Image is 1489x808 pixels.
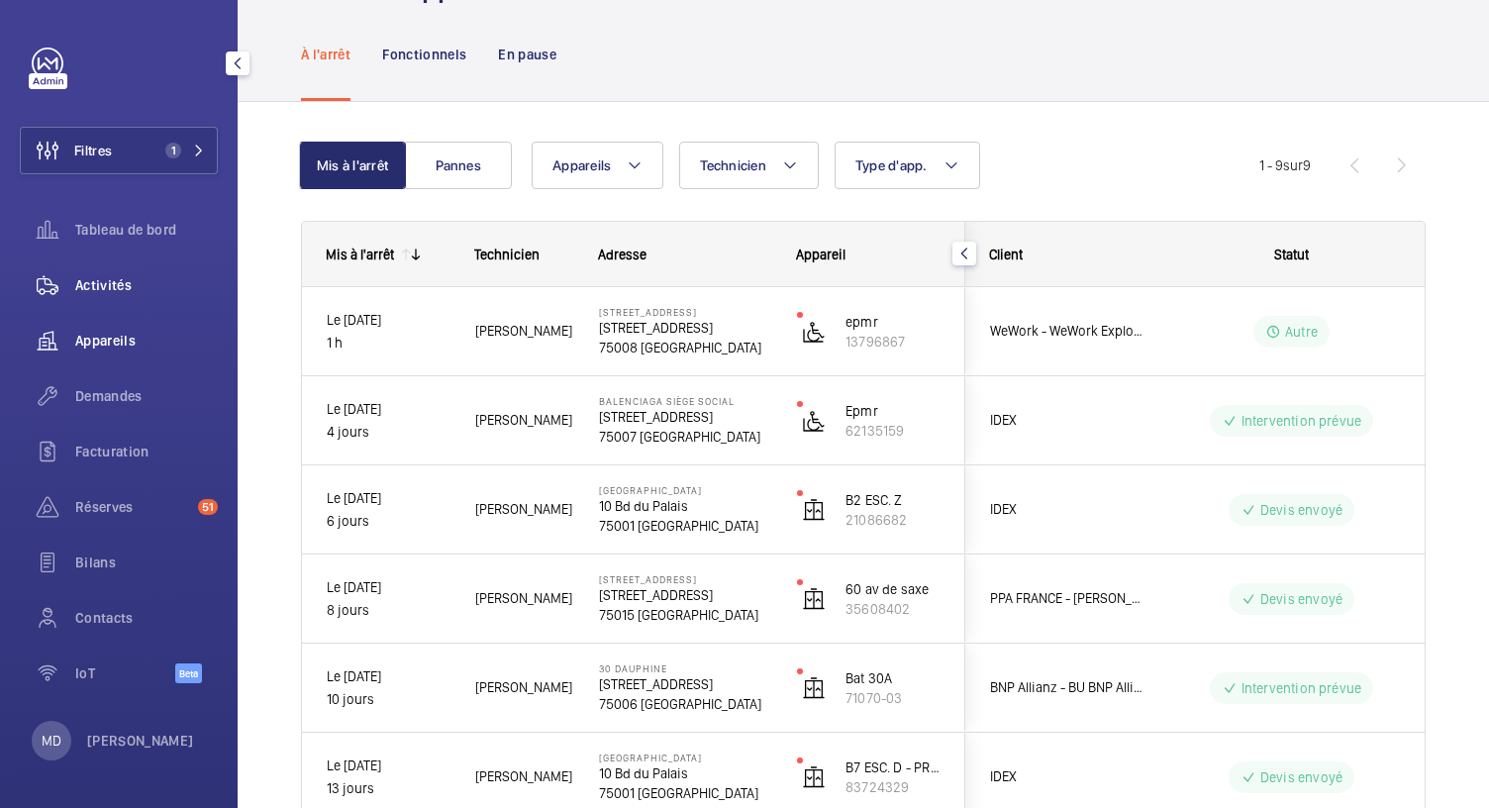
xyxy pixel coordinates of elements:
[845,757,941,777] p: B7 ESC. D - PRINCIPAL
[845,599,941,619] p: 35608402
[1260,589,1342,609] p: Devis envoyé
[1241,678,1361,698] p: Intervention prévue
[802,676,826,700] img: elevator.svg
[1274,247,1309,262] span: Statut
[175,663,202,683] span: Beta
[299,142,406,189] button: Mis à l'arrêt
[845,490,941,510] p: B2 ESC. Z
[599,763,771,783] p: 10 Bd du Palais
[700,157,766,173] span: Technicien
[475,676,573,699] span: [PERSON_NAME]
[327,309,449,332] p: Le [DATE]
[802,765,826,789] img: elevator.svg
[20,127,218,174] button: Filtres1
[327,688,449,711] p: 10 jours
[598,247,646,262] span: Adresse
[599,427,771,447] p: 75007 [GEOGRAPHIC_DATA]
[474,247,540,262] span: Technicien
[599,674,771,694] p: [STREET_ADDRESS]
[327,510,449,533] p: 6 jours
[75,442,218,461] span: Facturation
[990,676,1142,699] span: BNP Allianz - BU BNP Allianz
[990,765,1142,788] span: IDEX
[845,688,941,708] p: 71070-03
[327,487,449,510] p: Le [DATE]
[327,777,449,800] p: 13 jours
[327,421,449,444] p: 4 jours
[75,663,175,683] span: IoT
[599,484,771,496] p: [GEOGRAPHIC_DATA]
[845,332,941,352] p: 13796867
[165,143,181,158] span: 1
[599,516,771,536] p: 75001 [GEOGRAPHIC_DATA]
[42,731,61,751] p: MD
[75,497,190,517] span: Réserves
[327,398,449,421] p: Le [DATE]
[990,498,1142,521] span: IDEX
[1285,322,1318,342] p: Autre
[845,510,941,530] p: 21086682
[327,755,449,777] p: Le [DATE]
[475,498,573,521] span: [PERSON_NAME]
[802,587,826,611] img: elevator.svg
[802,409,826,433] img: platform_lift.svg
[382,45,466,64] p: Fonctionnels
[599,694,771,714] p: 75006 [GEOGRAPHIC_DATA]
[498,45,556,64] p: En pause
[327,576,449,599] p: Le [DATE]
[75,331,218,351] span: Appareils
[835,142,980,189] button: Type d'app.
[198,499,218,515] span: 51
[475,587,573,610] span: [PERSON_NAME]
[552,157,611,173] span: Appareils
[599,395,771,407] p: Balenciaga siège social
[990,409,1142,432] span: IDEX
[75,220,218,240] span: Tableau de bord
[802,320,826,344] img: platform_lift.svg
[405,142,512,189] button: Pannes
[1241,411,1361,431] p: Intervention prévue
[599,605,771,625] p: 75015 [GEOGRAPHIC_DATA]
[74,141,112,160] span: Filtres
[845,421,941,441] p: 62135159
[796,247,942,262] div: Appareil
[599,318,771,338] p: [STREET_ADDRESS]
[475,765,573,788] span: [PERSON_NAME]
[75,386,218,406] span: Demandes
[1260,500,1342,520] p: Devis envoyé
[599,306,771,318] p: [STREET_ADDRESS]
[855,157,928,173] span: Type d'app.
[599,585,771,605] p: [STREET_ADDRESS]
[599,752,771,763] p: [GEOGRAPHIC_DATA]
[599,338,771,357] p: 75008 [GEOGRAPHIC_DATA]
[845,401,941,421] p: Epmr
[1259,158,1311,172] span: 1 - 9 9
[475,320,573,343] span: [PERSON_NAME]
[327,332,449,354] p: 1 h
[802,498,826,522] img: elevator.svg
[679,142,819,189] button: Technicien
[845,312,941,332] p: epmr
[87,731,194,751] p: [PERSON_NAME]
[599,573,771,585] p: [STREET_ADDRESS]
[990,320,1142,343] span: WeWork - WeWork Exploitation
[845,668,941,688] p: Bat 30A
[599,783,771,803] p: 75001 [GEOGRAPHIC_DATA]
[327,599,449,622] p: 8 jours
[327,665,449,688] p: Le [DATE]
[599,407,771,427] p: [STREET_ADDRESS]
[845,579,941,599] p: 60 av de saxe
[1283,157,1303,173] span: sur
[301,45,350,64] p: À l'arrêt
[599,496,771,516] p: 10 Bd du Palais
[1260,767,1342,787] p: Devis envoyé
[599,662,771,674] p: 30 Dauphine
[75,553,218,572] span: Bilans
[75,275,218,295] span: Activités
[475,409,573,432] span: [PERSON_NAME]
[75,608,218,628] span: Contacts
[326,247,394,262] div: Mis à l'arrêt
[989,247,1023,262] span: Client
[845,777,941,797] p: 83724329
[532,142,663,189] button: Appareils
